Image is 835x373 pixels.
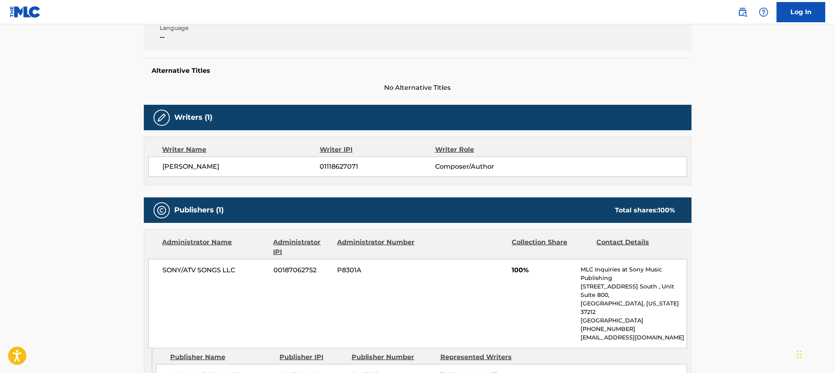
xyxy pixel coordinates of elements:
div: Total shares: [615,206,675,215]
div: Publisher Number [352,352,434,362]
a: Log In [777,2,825,22]
div: Help [756,4,772,20]
div: Writer IPI [320,145,435,155]
p: [STREET_ADDRESS] South , Unit Suite 800, [581,282,686,299]
div: Administrator Name [162,237,267,257]
div: Contact Details [597,237,675,257]
p: [EMAIL_ADDRESS][DOMAIN_NAME] [581,333,686,342]
div: Represented Writers [440,352,523,362]
iframe: Chat Widget [794,334,835,373]
img: Publishers [157,206,167,215]
span: 00187062752 [273,265,331,275]
div: Writer Name [162,145,320,155]
h5: Alternative Titles [152,67,683,75]
div: Writer Role [435,145,540,155]
span: No Alternative Titles [144,83,692,93]
img: Writers [157,113,167,123]
div: Publisher IPI [280,352,346,362]
div: Drag [797,342,802,367]
p: [GEOGRAPHIC_DATA], [US_STATE] 37212 [581,299,686,316]
span: 100% [512,265,574,275]
span: P8301A [337,265,416,275]
img: MLC Logo [10,6,41,18]
h5: Publishers (1) [175,206,224,215]
span: Language [160,24,291,32]
img: search [738,7,747,17]
span: SONY/ATV SONGS LLC [163,265,268,275]
img: help [759,7,769,17]
p: MLC Inquiries at Sony Music Publishing [581,265,686,282]
div: Publisher Name [170,352,273,362]
p: [PHONE_NUMBER] [581,325,686,333]
h5: Writers (1) [175,113,213,122]
span: -- [160,32,291,42]
span: Composer/Author [435,162,540,172]
span: 100 % [658,206,675,214]
div: Administrator Number [337,237,416,257]
p: [GEOGRAPHIC_DATA] [581,316,686,325]
span: [PERSON_NAME] [163,162,320,172]
div: Administrator IPI [273,237,331,257]
a: Public Search [735,4,751,20]
span: 01118627071 [320,162,435,172]
div: Collection Share [512,237,590,257]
